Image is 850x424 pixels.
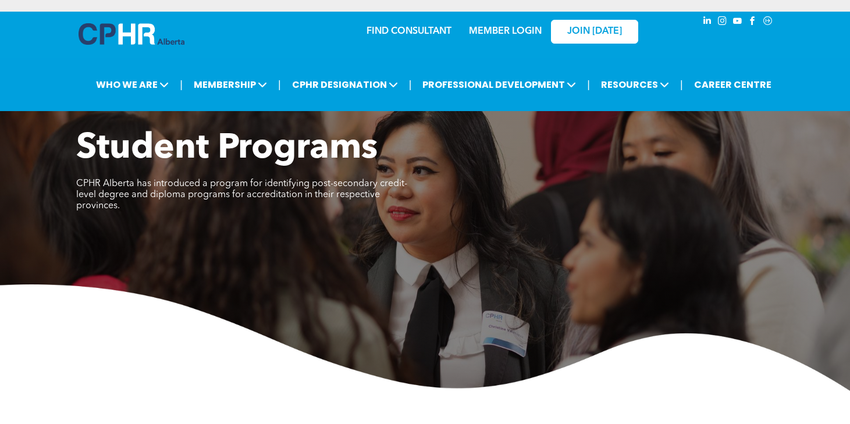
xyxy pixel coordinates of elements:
[93,74,172,95] span: WHO WE ARE
[278,73,281,97] li: |
[289,74,401,95] span: CPHR DESIGNATION
[746,15,759,30] a: facebook
[367,27,451,36] a: FIND CONSULTANT
[419,74,579,95] span: PROFESSIONAL DEVELOPMENT
[76,179,407,211] span: CPHR Alberta has introduced a program for identifying post-secondary credit-level degree and dipl...
[76,131,378,166] span: Student Programs
[469,27,542,36] a: MEMBER LOGIN
[701,15,714,30] a: linkedin
[409,73,412,97] li: |
[731,15,744,30] a: youtube
[680,73,683,97] li: |
[587,73,590,97] li: |
[79,23,184,45] img: A blue and white logo for cp alberta
[190,74,271,95] span: MEMBERSHIP
[716,15,729,30] a: instagram
[551,20,638,44] a: JOIN [DATE]
[567,26,622,37] span: JOIN [DATE]
[180,73,183,97] li: |
[691,74,775,95] a: CAREER CENTRE
[598,74,673,95] span: RESOURCES
[762,15,774,30] a: Social network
